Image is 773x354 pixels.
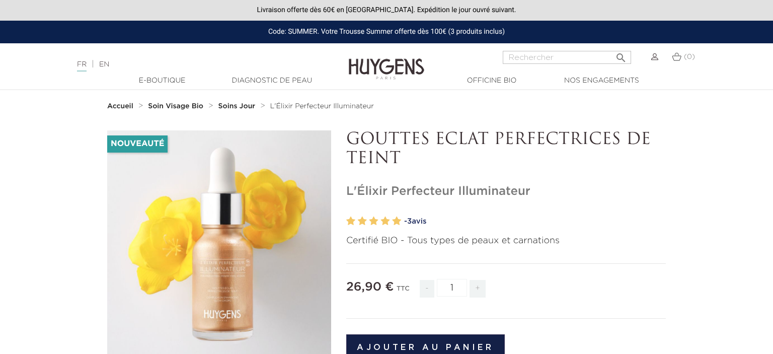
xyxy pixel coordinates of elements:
a: E-Boutique [112,76,212,86]
button:  [612,48,630,61]
span: (0) [684,53,695,60]
span: L'Élixir Perfecteur Illuminateur [270,103,374,110]
a: FR [77,61,87,72]
a: Soin Visage Bio [148,102,206,110]
p: GOUTTES ECLAT PERFECTRICES DE TEINT [346,130,666,169]
label: 5 [392,214,401,229]
h1: L'Élixir Perfecteur Illuminateur [346,184,666,199]
span: 26,90 € [346,281,394,293]
label: 4 [380,214,390,229]
span: + [470,280,486,298]
a: Diagnostic de peau [221,76,322,86]
a: EN [99,61,109,68]
label: 2 [358,214,367,229]
div: TTC [397,278,410,305]
input: Quantité [437,279,467,297]
strong: Accueil [107,103,133,110]
span: - [420,280,434,298]
label: 3 [369,214,378,229]
div: | [72,58,315,70]
a: Officine Bio [441,76,542,86]
a: L'Élixir Perfecteur Illuminateur [270,102,374,110]
img: Huygens [349,42,424,81]
a: -3avis [404,214,666,229]
a: Nos engagements [551,76,652,86]
i:  [615,49,627,61]
strong: Soin Visage Bio [148,103,203,110]
strong: Soins Jour [218,103,256,110]
a: Accueil [107,102,135,110]
input: Rechercher [503,51,631,64]
li: Nouveauté [107,135,168,153]
label: 1 [346,214,355,229]
a: Soins Jour [218,102,258,110]
p: Certifié BIO - Tous types de peaux et carnations [346,234,666,248]
span: 3 [407,218,412,225]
